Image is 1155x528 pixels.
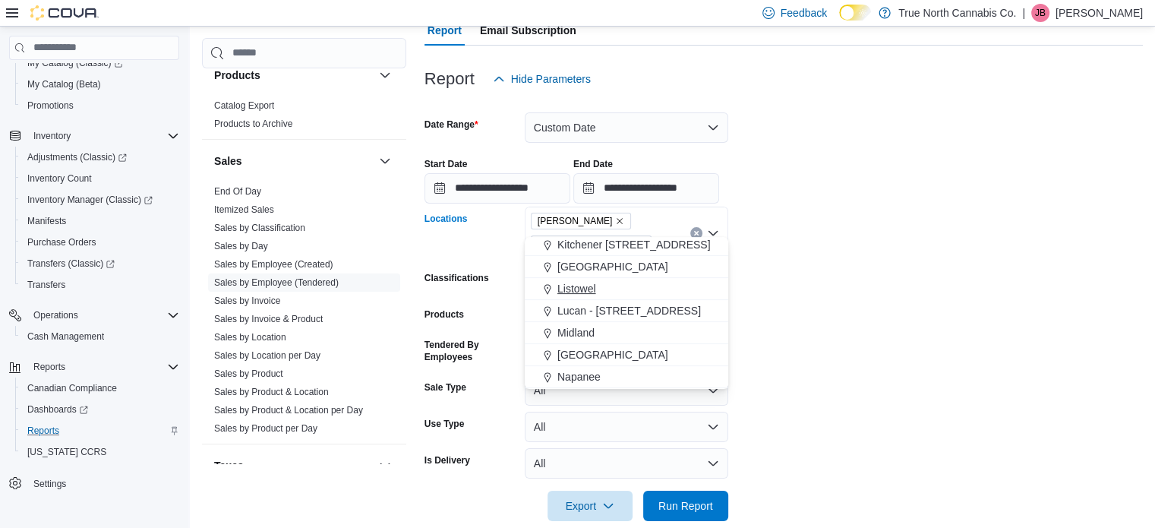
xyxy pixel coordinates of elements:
[781,5,827,21] span: Feedback
[21,422,179,440] span: Reports
[214,368,283,380] span: Sales by Product
[3,125,185,147] button: Inventory
[480,15,576,46] span: Email Subscription
[376,66,394,84] button: Products
[557,303,701,318] span: Lucan - [STREET_ADDRESS]
[548,491,633,521] button: Export
[3,472,185,494] button: Settings
[27,306,179,324] span: Operations
[3,305,185,326] button: Operations
[15,253,185,274] a: Transfers (Classic)
[21,379,179,397] span: Canadian Compliance
[643,491,728,521] button: Run Report
[27,127,77,145] button: Inventory
[21,212,72,230] a: Manifests
[557,259,668,274] span: [GEOGRAPHIC_DATA]
[21,148,179,166] span: Adjustments (Classic)
[15,274,185,296] button: Transfers
[214,277,339,289] span: Sales by Employee (Tendered)
[376,152,394,170] button: Sales
[557,369,601,384] span: Napanee
[525,388,728,410] button: New Liskeard
[214,458,244,473] h3: Taxes
[525,366,728,388] button: Napanee
[214,118,292,130] span: Products to Archive
[27,279,65,291] span: Transfers
[27,127,179,145] span: Inventory
[21,191,159,209] a: Inventory Manager (Classic)
[27,258,115,270] span: Transfers (Classic)
[21,276,71,294] a: Transfers
[214,423,317,434] a: Sales by Product per Day
[21,169,179,188] span: Inventory Count
[21,255,121,273] a: Transfers (Classic)
[525,375,728,406] button: All
[214,277,339,288] a: Sales by Employee (Tendered)
[1022,4,1025,22] p: |
[21,443,112,461] a: [US_STATE] CCRS
[214,259,333,270] a: Sales by Employee (Created)
[214,258,333,270] span: Sales by Employee (Created)
[428,15,462,46] span: Report
[525,412,728,442] button: All
[15,441,185,463] button: [US_STATE] CCRS
[21,233,103,251] a: Purchase Orders
[21,400,179,419] span: Dashboards
[525,112,728,143] button: Custom Date
[214,119,292,129] a: Products to Archive
[690,227,702,239] button: Clear input
[214,100,274,111] a: Catalog Export
[33,130,71,142] span: Inventory
[214,404,363,416] span: Sales by Product & Location per Day
[214,368,283,379] a: Sales by Product
[214,422,317,435] span: Sales by Product per Day
[21,54,129,72] a: My Catalog (Classic)
[214,186,261,197] a: End Of Day
[21,96,179,115] span: Promotions
[21,191,179,209] span: Inventory Manager (Classic)
[21,379,123,397] a: Canadian Compliance
[21,255,179,273] span: Transfers (Classic)
[424,173,570,204] input: Press the down key to open a popover containing a calendar.
[214,350,320,361] a: Sales by Location per Day
[15,232,185,253] button: Purchase Orders
[557,325,595,340] span: Midland
[21,233,179,251] span: Purchase Orders
[27,151,127,163] span: Adjustments (Classic)
[424,308,464,321] label: Products
[214,349,320,362] span: Sales by Location per Day
[573,158,613,170] label: End Date
[531,213,632,229] span: Aylmer
[21,422,65,440] a: Reports
[33,309,78,321] span: Operations
[214,240,268,252] span: Sales by Day
[27,57,123,69] span: My Catalog (Classic)
[33,478,66,490] span: Settings
[15,326,185,347] button: Cash Management
[21,327,179,346] span: Cash Management
[27,236,96,248] span: Purchase Orders
[525,256,728,278] button: [GEOGRAPHIC_DATA]
[15,95,185,116] button: Promotions
[214,332,286,343] a: Sales by Location
[214,405,363,416] a: Sales by Product & Location per Day
[538,213,613,229] span: [PERSON_NAME]
[214,100,274,112] span: Catalog Export
[525,322,728,344] button: Midland
[531,236,652,252] span: Hanover
[538,236,633,251] span: [GEOGRAPHIC_DATA]
[424,339,519,363] label: Tendered By Employees
[487,64,597,94] button: Hide Parameters
[21,75,179,93] span: My Catalog (Beta)
[525,278,728,300] button: Listowel
[27,215,66,227] span: Manifests
[214,204,274,215] a: Itemized Sales
[202,96,406,139] div: Products
[525,234,728,256] button: Kitchener [STREET_ADDRESS]
[214,458,373,473] button: Taxes
[557,237,711,252] span: Kitchener [STREET_ADDRESS]
[27,473,179,492] span: Settings
[15,189,185,210] a: Inventory Manager (Classic)
[658,498,713,514] span: Run Report
[707,227,719,239] button: Close list of options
